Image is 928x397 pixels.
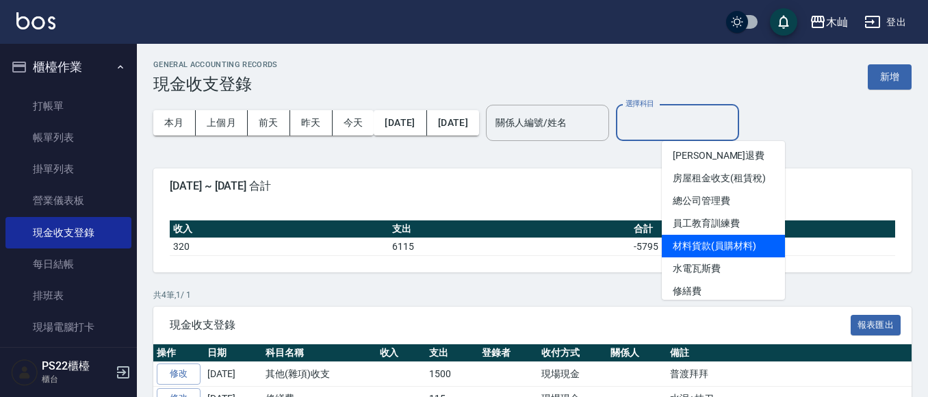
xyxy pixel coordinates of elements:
[153,289,912,301] p: 共 4 筆, 1 / 1
[16,12,55,29] img: Logo
[196,110,248,136] button: 上個月
[538,344,607,362] th: 收付方式
[662,212,785,235] li: 員工教育訓練費
[5,122,131,153] a: 帳單列表
[153,110,196,136] button: 本月
[630,238,895,255] td: -5795
[153,344,204,362] th: 操作
[248,110,290,136] button: 前天
[538,362,607,387] td: 現場現金
[170,318,851,332] span: 現金收支登錄
[333,110,374,136] button: 今天
[153,75,278,94] h3: 現金收支登錄
[5,248,131,280] a: 每日結帳
[804,8,853,36] button: 木屾
[5,280,131,311] a: 排班表
[426,362,478,387] td: 1500
[662,167,785,190] li: 房屋租金收支(租賃稅)
[389,238,630,255] td: 6115
[5,185,131,216] a: 營業儀表板
[868,70,912,83] a: 新增
[478,344,538,362] th: 登錄者
[662,257,785,280] li: 水電瓦斯費
[859,10,912,35] button: 登出
[662,144,785,167] li: [PERSON_NAME]退費
[42,359,112,373] h5: PS22櫃檯
[204,344,262,362] th: 日期
[170,179,895,193] span: [DATE] ~ [DATE] 合計
[626,99,654,109] label: 選擇科目
[204,362,262,387] td: [DATE]
[607,344,667,362] th: 關係人
[851,315,901,336] button: 報表匯出
[170,238,389,255] td: 320
[170,220,389,238] th: 收入
[374,110,426,136] button: [DATE]
[153,60,278,69] h2: GENERAL ACCOUNTING RECORDS
[262,362,376,387] td: 其他(雜項)收支
[662,190,785,212] li: 總公司管理費
[826,14,848,31] div: 木屾
[851,318,901,331] a: 報表匯出
[42,373,112,385] p: 櫃台
[290,110,333,136] button: 昨天
[11,359,38,386] img: Person
[662,235,785,257] li: 材料貨款(員購材料)
[662,280,785,303] li: 修繕費
[5,153,131,185] a: 掛單列表
[157,363,201,385] a: 修改
[5,49,131,85] button: 櫃檯作業
[5,311,131,343] a: 現場電腦打卡
[770,8,797,36] button: save
[5,90,131,122] a: 打帳單
[5,217,131,248] a: 現金收支登錄
[630,220,895,238] th: 合計
[427,110,479,136] button: [DATE]
[868,64,912,90] button: 新增
[426,344,478,362] th: 支出
[389,220,630,238] th: 支出
[376,344,426,362] th: 收入
[262,344,376,362] th: 科目名稱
